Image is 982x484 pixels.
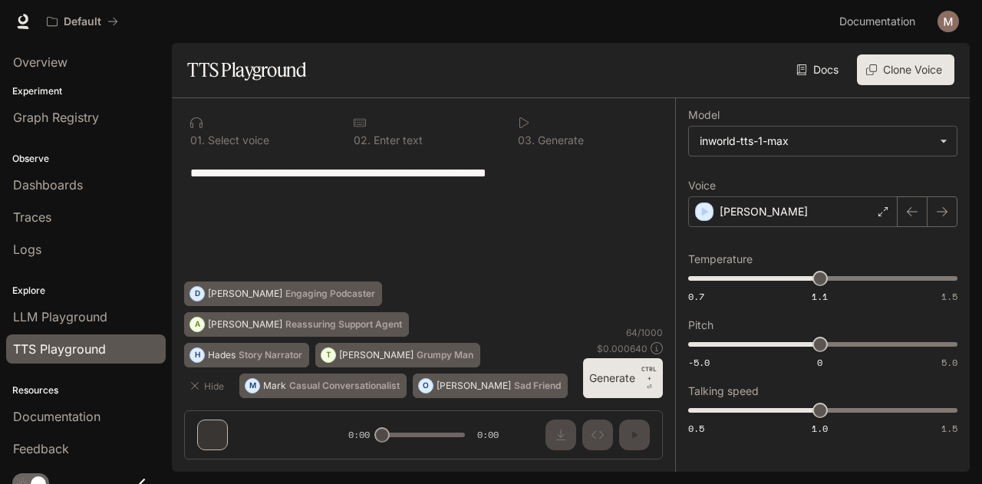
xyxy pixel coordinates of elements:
p: Casual Conversationalist [289,381,400,390]
p: Mark [263,381,286,390]
p: 0 1 . [190,135,205,146]
p: 0 3 . [518,135,535,146]
p: ⏎ [641,364,657,392]
button: All workspaces [40,6,125,37]
span: -5.0 [688,356,710,369]
p: [PERSON_NAME] [208,320,282,329]
p: Reassuring Support Agent [285,320,402,329]
p: [PERSON_NAME] [208,289,282,298]
button: Clone Voice [857,54,954,85]
p: Pitch [688,320,713,331]
p: Select voice [205,135,269,146]
span: 0 [817,356,822,369]
div: H [190,343,204,367]
p: Enter text [371,135,423,146]
button: O[PERSON_NAME]Sad Friend [413,374,568,398]
img: User avatar [938,11,959,32]
span: Documentation [839,12,915,31]
p: Grumpy Man [417,351,473,360]
p: Default [64,15,101,28]
div: inworld-tts-1-max [689,127,957,156]
div: T [321,343,335,367]
span: 1.0 [812,422,828,435]
p: Model [688,110,720,120]
p: [PERSON_NAME] [437,381,511,390]
button: A[PERSON_NAME]Reassuring Support Agent [184,312,409,337]
h1: TTS Playground [187,54,306,85]
p: CTRL + [641,364,657,383]
div: D [190,282,204,306]
div: inworld-tts-1-max [700,133,932,149]
a: Documentation [833,6,927,37]
span: 1.5 [941,422,957,435]
p: 0 2 . [354,135,371,146]
button: T[PERSON_NAME]Grumpy Man [315,343,480,367]
p: Talking speed [688,386,759,397]
p: Temperature [688,254,753,265]
div: O [419,374,433,398]
button: MMarkCasual Conversationalist [239,374,407,398]
p: Hades [208,351,236,360]
span: 0.7 [688,290,704,303]
button: HHadesStory Narrator [184,343,309,367]
p: Sad Friend [514,381,561,390]
p: Voice [688,180,716,191]
span: 1.1 [812,290,828,303]
div: A [190,312,204,337]
button: User avatar [933,6,964,37]
p: [PERSON_NAME] [720,204,808,219]
button: D[PERSON_NAME]Engaging Podcaster [184,282,382,306]
p: [PERSON_NAME] [339,351,414,360]
p: Generate [535,135,584,146]
button: Hide [184,374,233,398]
span: 5.0 [941,356,957,369]
p: Engaging Podcaster [285,289,375,298]
p: Story Narrator [239,351,302,360]
span: 1.5 [941,290,957,303]
a: Docs [793,54,845,85]
button: GenerateCTRL +⏎ [583,358,663,398]
div: M [245,374,259,398]
span: 0.5 [688,422,704,435]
